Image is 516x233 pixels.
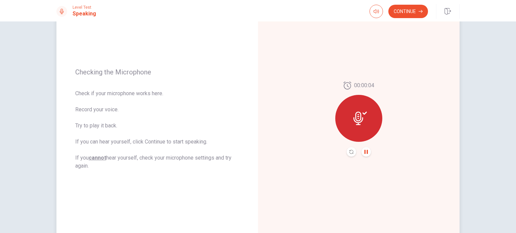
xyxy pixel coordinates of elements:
[388,5,428,18] button: Continue
[347,147,356,157] button: Record Again
[73,5,96,10] span: Level Test
[73,10,96,18] h1: Speaking
[89,155,106,161] u: cannot
[354,81,374,90] span: 00:00:04
[75,90,239,170] span: Check if your microphone works here. Record your voice. Try to play it back. If you can hear your...
[361,147,371,157] button: Pause Audio
[75,68,239,76] span: Checking the Microphone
